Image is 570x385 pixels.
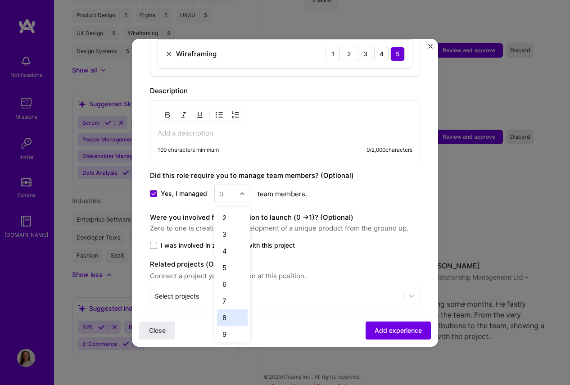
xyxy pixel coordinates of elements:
div: 0 / 2,000 characters [366,146,412,154]
div: Select projects [155,291,199,301]
img: Remove [165,50,172,58]
div: 2 [217,209,248,226]
span: Add experience [375,326,422,335]
span: Yes, I managed [161,189,207,198]
span: Close [149,326,166,335]
img: Underline [196,111,204,118]
div: 100 characters minimum [158,146,219,154]
div: 3 [358,47,372,61]
label: Did this role require you to manage team members? (Optional) [150,171,354,180]
div: 4 [217,243,248,259]
div: 1 [326,47,340,61]
img: UL [216,111,223,118]
div: 4 [374,47,389,61]
img: drop icon [240,191,245,196]
img: Italic [180,111,187,118]
div: 2 [342,47,356,61]
label: Related projects (Optional) [150,259,420,270]
span: Zero to one is creation and development of a unique product from the ground up. [150,223,420,234]
button: Close [428,44,433,54]
img: OL [232,111,239,118]
img: Divider [209,109,210,120]
div: 7 [217,293,248,309]
div: 5 [390,47,405,61]
label: Were you involved from inception to launch (0 - > 1)? (Optional) [150,213,353,222]
button: Close [139,321,175,339]
div: 8 [217,309,248,326]
label: Description [150,86,188,95]
div: 6 [217,276,248,293]
img: Bold [164,111,171,118]
div: 5 [217,259,248,276]
span: Connect a project you worked on at this position. [150,271,420,281]
div: 0 [219,189,223,199]
div: team members. [150,185,420,203]
span: I was involved in zero to one with this project [161,241,295,250]
button: Add experience [366,321,431,339]
div: Wireframing [176,49,217,59]
div: 3 [217,226,248,243]
div: 9 [217,326,248,343]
